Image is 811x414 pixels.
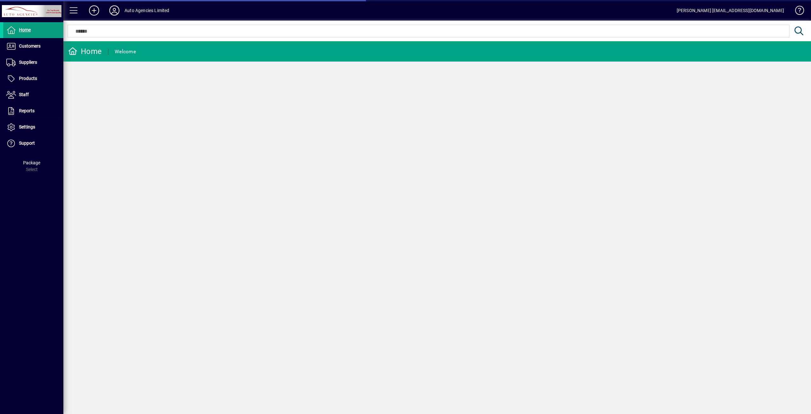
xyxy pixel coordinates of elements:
[19,141,35,146] span: Support
[68,46,102,56] div: Home
[3,87,63,103] a: Staff
[23,160,40,165] span: Package
[3,103,63,119] a: Reports
[19,43,41,49] span: Customers
[19,27,31,32] span: Home
[115,47,136,57] div: Welcome
[19,92,29,97] span: Staff
[104,5,125,16] button: Profile
[677,5,784,16] div: [PERSON_NAME] [EMAIL_ADDRESS][DOMAIN_NAME]
[3,119,63,135] a: Settings
[19,76,37,81] span: Products
[125,5,169,16] div: Auto Agencies Limited
[3,135,63,151] a: Support
[3,55,63,70] a: Suppliers
[19,108,35,113] span: Reports
[19,124,35,129] span: Settings
[84,5,104,16] button: Add
[790,1,803,22] a: Knowledge Base
[3,38,63,54] a: Customers
[19,60,37,65] span: Suppliers
[3,71,63,87] a: Products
